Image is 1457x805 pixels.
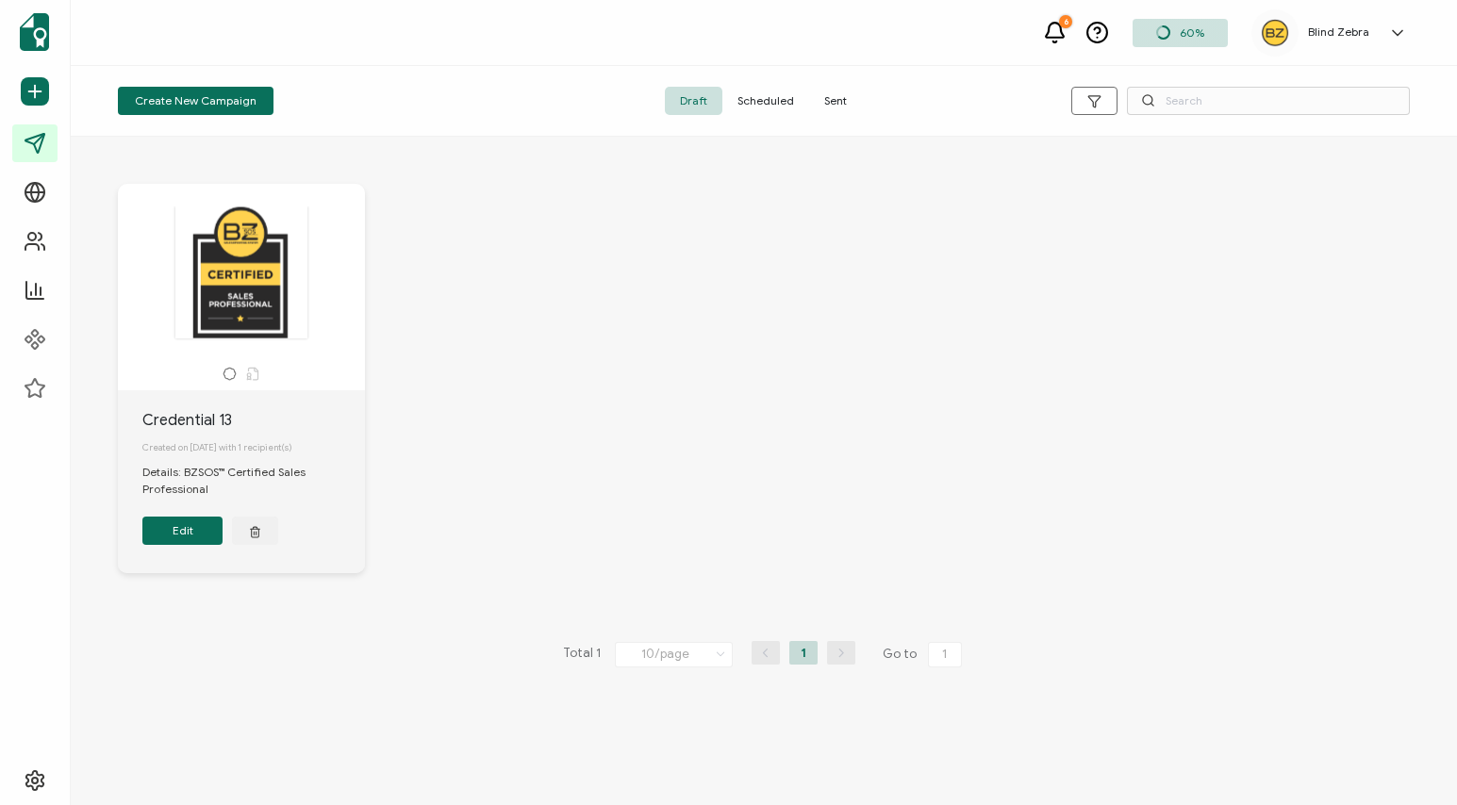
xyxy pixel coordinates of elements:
li: 1 [789,641,818,665]
iframe: Chat Widget [1363,715,1457,805]
input: Select [615,642,733,667]
div: Details: BZSOS™ Certified Sales Professional [142,464,365,498]
span: Total 1 [563,641,601,667]
span: Go to [883,641,966,667]
input: Search [1127,87,1410,115]
span: Create New Campaign [135,95,257,107]
span: Sent [809,87,862,115]
img: sertifier-logomark-colored.svg [20,13,49,51]
div: Credential 13 [142,409,365,432]
h5: Blind Zebra [1308,25,1369,39]
img: bef98075-0eb8-4768-804c-58d6e545df60.png [1261,19,1289,47]
div: 6 [1059,15,1072,28]
div: Created on [DATE] with 1 recipient(s) [142,432,365,464]
span: Scheduled [722,87,809,115]
span: Draft [665,87,722,115]
button: Create New Campaign [118,87,273,115]
span: 60% [1180,25,1204,40]
button: Edit [142,517,223,545]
